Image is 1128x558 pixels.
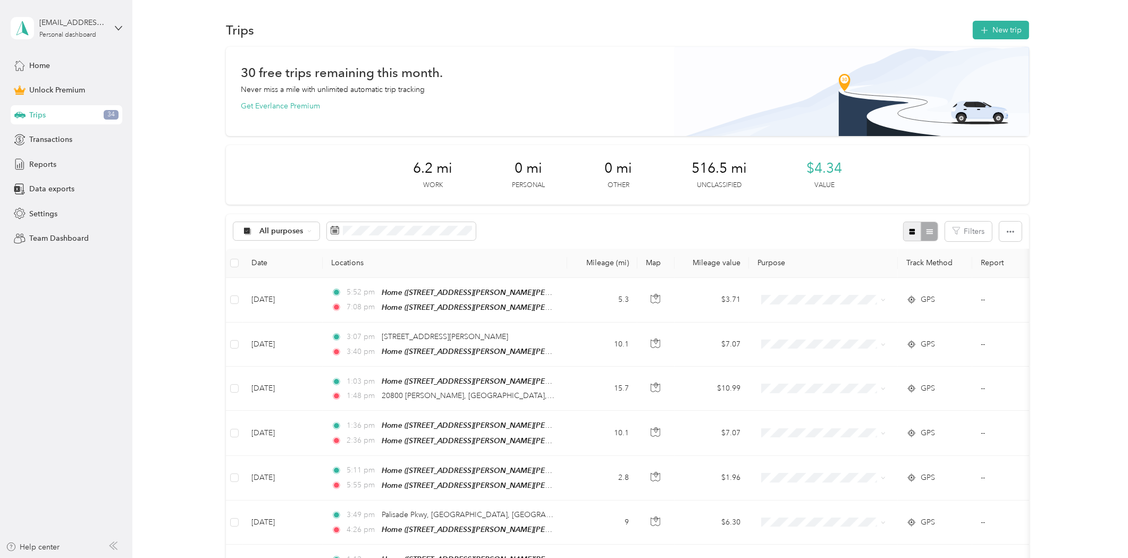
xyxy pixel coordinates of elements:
span: GPS [921,294,935,306]
td: [DATE] [243,501,323,545]
span: GPS [921,472,935,484]
span: 34 [104,110,119,120]
td: -- [972,411,1069,455]
div: Personal dashboard [39,32,96,38]
td: [DATE] [243,323,323,367]
span: $4.34 [806,160,842,177]
h1: 30 free trips remaining this month. [241,67,443,78]
span: Home ([STREET_ADDRESS][PERSON_NAME][PERSON_NAME] , [GEOGRAPHIC_DATA], [GEOGRAPHIC_DATA]) [382,347,755,356]
span: Home ([STREET_ADDRESS][PERSON_NAME][PERSON_NAME] , [GEOGRAPHIC_DATA], [GEOGRAPHIC_DATA]) [382,421,755,430]
span: 0 mi [604,160,632,177]
span: 7:08 pm [347,301,377,313]
td: -- [972,501,1069,545]
span: Home ([STREET_ADDRESS][PERSON_NAME][PERSON_NAME] , [GEOGRAPHIC_DATA], [GEOGRAPHIC_DATA]) [382,436,755,445]
td: [DATE] [243,456,323,501]
span: 4:26 pm [347,524,377,536]
span: GPS [921,517,935,528]
span: Home [29,60,50,71]
td: [DATE] [243,367,323,411]
button: Get Everlance Premium [241,100,320,112]
td: 15.7 [567,367,637,411]
p: Other [608,181,629,190]
span: 5:11 pm [347,464,377,476]
span: Home ([STREET_ADDRESS][PERSON_NAME][PERSON_NAME] , [GEOGRAPHIC_DATA], [GEOGRAPHIC_DATA]) [382,377,755,386]
span: Home ([STREET_ADDRESS][PERSON_NAME][PERSON_NAME] , [GEOGRAPHIC_DATA], [GEOGRAPHIC_DATA]) [382,466,755,475]
span: 5:55 pm [347,479,377,491]
span: Home ([STREET_ADDRESS][PERSON_NAME][PERSON_NAME] , [GEOGRAPHIC_DATA], [GEOGRAPHIC_DATA]) [382,288,755,297]
h1: Trips [226,24,254,36]
span: 1:36 pm [347,420,377,432]
span: 3:40 pm [347,346,377,358]
th: Mileage value [675,249,749,278]
span: GPS [921,383,935,394]
td: [DATE] [243,278,323,323]
td: -- [972,367,1069,411]
td: $6.30 [675,501,749,545]
th: Mileage (mi) [567,249,637,278]
p: Personal [512,181,545,190]
span: [STREET_ADDRESS][PERSON_NAME] [382,332,508,341]
span: Team Dashboard [29,233,89,244]
span: Palisade Pkwy, [GEOGRAPHIC_DATA], [GEOGRAPHIC_DATA], [GEOGRAPHIC_DATA] [382,510,669,519]
iframe: Everlance-gr Chat Button Frame [1068,498,1128,558]
span: 20800 [PERSON_NAME], [GEOGRAPHIC_DATA], [GEOGRAPHIC_DATA], [GEOGRAPHIC_DATA] [382,391,706,400]
th: Report [972,249,1069,278]
span: 5:52 pm [347,286,377,298]
td: $7.07 [675,411,749,455]
span: Home ([STREET_ADDRESS][PERSON_NAME][PERSON_NAME] , [GEOGRAPHIC_DATA], [GEOGRAPHIC_DATA]) [382,525,755,534]
span: 3:49 pm [347,509,377,521]
span: Data exports [29,183,74,195]
td: $1.96 [675,456,749,501]
td: -- [972,323,1069,367]
img: Banner [674,47,1030,136]
td: $10.99 [675,367,749,411]
span: Settings [29,208,57,219]
span: All purposes [260,227,304,235]
span: 3:07 pm [347,331,377,343]
td: [DATE] [243,411,323,455]
td: 10.1 [567,323,637,367]
button: New trip [973,21,1029,39]
p: Work [423,181,443,190]
span: 6.2 mi [413,160,452,177]
button: Filters [945,222,992,241]
span: 2:36 pm [347,435,377,446]
th: Purpose [749,249,898,278]
th: Map [637,249,675,278]
td: -- [972,456,1069,501]
th: Track Method [898,249,972,278]
th: Locations [323,249,567,278]
p: Value [814,181,835,190]
p: Unclassified [697,181,742,190]
span: GPS [921,339,935,350]
span: 0 mi [515,160,542,177]
span: Unlock Premium [29,84,85,96]
td: 2.8 [567,456,637,501]
button: Help center [6,542,60,553]
span: Home ([STREET_ADDRESS][PERSON_NAME][PERSON_NAME] , [GEOGRAPHIC_DATA], [GEOGRAPHIC_DATA]) [382,481,755,490]
p: Never miss a mile with unlimited automatic trip tracking [241,84,425,95]
span: Trips [29,109,46,121]
span: GPS [921,427,935,439]
td: 5.3 [567,278,637,323]
td: -- [972,278,1069,323]
td: $3.71 [675,278,749,323]
span: Reports [29,159,56,170]
span: Home ([STREET_ADDRESS][PERSON_NAME][PERSON_NAME] , [GEOGRAPHIC_DATA], [GEOGRAPHIC_DATA]) [382,303,755,312]
td: 9 [567,501,637,545]
th: Date [243,249,323,278]
span: Transactions [29,134,72,145]
span: 1:48 pm [347,390,377,402]
td: 10.1 [567,411,637,455]
span: 516.5 mi [692,160,747,177]
div: [EMAIL_ADDRESS][DOMAIN_NAME] [39,17,106,28]
td: $7.07 [675,323,749,367]
span: 1:03 pm [347,376,377,387]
